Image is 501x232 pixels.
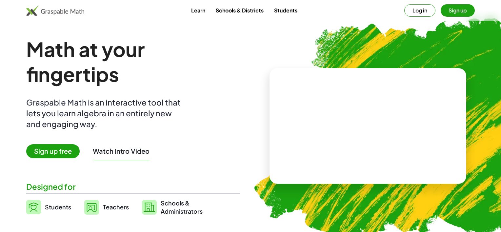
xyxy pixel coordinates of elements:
a: Schools &Administrators [142,199,203,215]
button: Sign up [441,4,475,17]
img: svg%3e [142,200,157,215]
span: Students [45,203,71,211]
img: svg%3e [84,200,99,215]
button: Watch Intro Video [93,147,150,155]
span: Sign up free [26,144,80,158]
video: What is this? This is dynamic math notation. Dynamic math notation plays a central role in how Gr... [319,102,417,151]
a: Students [26,199,71,215]
a: Schools & Districts [210,4,269,16]
h1: Math at your fingertips [26,37,235,87]
div: Graspable Math is an interactive tool that lets you learn algebra in an entirely new and engaging... [26,97,184,129]
span: Teachers [103,203,129,211]
img: svg%3e [26,200,41,214]
a: Teachers [84,199,129,215]
a: Learn [186,4,210,16]
span: Schools & Administrators [161,199,203,215]
button: Log in [404,4,435,17]
div: Designed for [26,181,240,192]
a: Students [269,4,303,16]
